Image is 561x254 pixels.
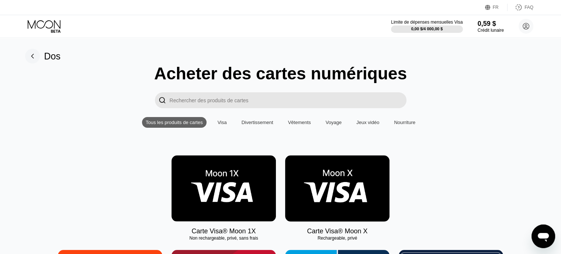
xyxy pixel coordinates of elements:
div: Jeux vidéo [353,117,383,128]
font: Jeux vidéo [356,120,379,125]
div: Dos [25,49,60,63]
font: Acheter des cartes numériques [154,64,407,83]
font: Tous les produits de cartes [146,120,203,125]
font: FR [493,5,499,10]
div: Divertissement [238,117,277,128]
font: FAQ [524,5,533,10]
font: Nourriture [394,120,415,125]
font: Non rechargeable, privé, sans frais [189,236,258,241]
font: Vêtements [288,120,311,125]
iframe: Bouton de lancement de la fenêtre de messagerie, conversation en cours [531,224,555,248]
font: Visa [218,120,227,125]
font: / [422,27,423,31]
div: Tous les produits de cartes [142,117,207,128]
font: Voyage [326,120,342,125]
div: FR [485,4,508,11]
font: Carte Visa® Moon X [307,227,367,235]
div: Vêtements [284,117,315,128]
font: Dos [44,51,60,61]
font: Crédit lunaire [478,28,504,33]
div: FAQ [508,4,533,11]
font: Rechargeable, privé [318,236,357,241]
div: Visa [214,117,231,128]
font: 4 000,00 $ [423,27,443,31]
div:  [155,92,170,108]
div: Nourriture [390,117,419,128]
font:  [159,96,166,104]
font: 0,59 $ [478,20,496,27]
div: 0,59 $Crédit lunaire [478,20,504,33]
font: Divertissement [242,120,273,125]
font: Carte Visa® Moon 1X [191,227,256,235]
input: Rechercher des produits de cartes [170,92,406,108]
div: Limite de dépenses mensuelles Visa0,00 $/4 000,00 $ [391,20,463,33]
font: 0,00 $ [411,27,423,31]
font: Limite de dépenses mensuelles Visa [391,20,463,25]
div: Voyage [322,117,345,128]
